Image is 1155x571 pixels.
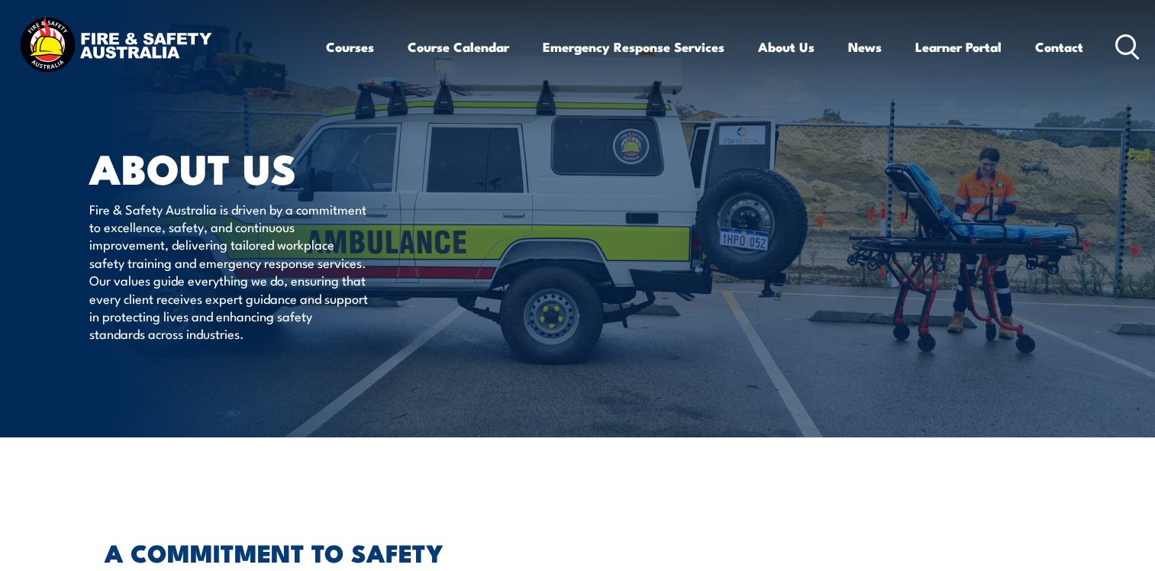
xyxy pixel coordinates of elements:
h2: A COMMITMENT TO SAFETY [105,541,508,563]
p: Fire & Safety Australia is driven by a commitment to excellence, safety, and continuous improveme... [89,200,368,343]
a: About Us [758,27,815,67]
a: News [848,27,882,67]
a: Learner Portal [915,27,1002,67]
a: Courses [326,27,374,67]
a: Emergency Response Services [543,27,724,67]
h1: About Us [89,150,466,185]
a: Contact [1035,27,1083,67]
a: Course Calendar [408,27,509,67]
